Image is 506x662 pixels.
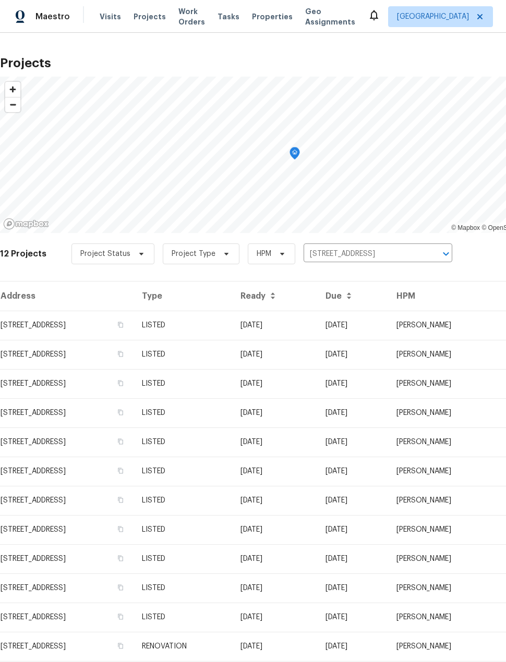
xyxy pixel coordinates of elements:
[116,554,125,563] button: Copy Address
[232,281,317,311] th: Ready
[134,398,232,427] td: LISTED
[232,573,317,603] td: [DATE]
[397,11,469,22] span: [GEOGRAPHIC_DATA]
[116,378,125,388] button: Copy Address
[388,573,502,603] td: [PERSON_NAME]
[317,515,388,544] td: [DATE]
[100,11,121,22] span: Visits
[116,583,125,592] button: Copy Address
[134,457,232,486] td: LISTED
[116,524,125,534] button: Copy Address
[116,320,125,329] button: Copy Address
[134,632,232,661] td: RENOVATION
[317,457,388,486] td: [DATE]
[232,632,317,661] td: Acq COE 2025-02-14T00:00:00.000Z
[134,573,232,603] td: LISTED
[232,427,317,457] td: [DATE]
[317,369,388,398] td: [DATE]
[232,515,317,544] td: [DATE]
[388,369,502,398] td: [PERSON_NAME]
[35,11,70,22] span: Maestro
[317,340,388,369] td: [DATE]
[172,249,215,259] span: Project Type
[388,486,502,515] td: [PERSON_NAME]
[232,369,317,398] td: [DATE]
[290,147,300,163] div: Map marker
[252,11,293,22] span: Properties
[232,340,317,369] td: [DATE]
[116,495,125,505] button: Copy Address
[388,603,502,632] td: [PERSON_NAME]
[134,603,232,632] td: LISTED
[317,603,388,632] td: [DATE]
[116,641,125,651] button: Copy Address
[232,311,317,340] td: [DATE]
[317,427,388,457] td: [DATE]
[5,82,20,97] button: Zoom in
[388,632,502,661] td: [PERSON_NAME]
[134,515,232,544] td: LISTED
[451,224,480,231] a: Mapbox
[232,544,317,573] td: [DATE]
[439,247,453,261] button: Open
[178,6,205,27] span: Work Orders
[305,6,355,27] span: Geo Assignments
[116,437,125,446] button: Copy Address
[3,218,49,230] a: Mapbox homepage
[116,612,125,621] button: Copy Address
[232,457,317,486] td: [DATE]
[116,349,125,359] button: Copy Address
[5,97,20,112] button: Zoom out
[134,486,232,515] td: LISTED
[134,281,232,311] th: Type
[317,281,388,311] th: Due
[5,97,20,112] span: Zoom out
[304,246,423,262] input: Search projects
[134,427,232,457] td: LISTED
[257,249,271,259] span: HPM
[134,544,232,573] td: LISTED
[218,13,239,20] span: Tasks
[232,486,317,515] td: [DATE]
[134,340,232,369] td: LISTED
[134,311,232,340] td: LISTED
[317,398,388,427] td: [DATE]
[388,427,502,457] td: [PERSON_NAME]
[388,340,502,369] td: [PERSON_NAME]
[232,603,317,632] td: [DATE]
[134,369,232,398] td: LISTED
[317,486,388,515] td: [DATE]
[317,311,388,340] td: [DATE]
[317,544,388,573] td: [DATE]
[80,249,130,259] span: Project Status
[116,466,125,475] button: Copy Address
[116,408,125,417] button: Copy Address
[317,573,388,603] td: [DATE]
[232,398,317,427] td: [DATE]
[388,281,502,311] th: HPM
[317,632,388,661] td: [DATE]
[388,457,502,486] td: [PERSON_NAME]
[388,311,502,340] td: [PERSON_NAME]
[388,544,502,573] td: [PERSON_NAME]
[388,515,502,544] td: [PERSON_NAME]
[388,398,502,427] td: [PERSON_NAME]
[134,11,166,22] span: Projects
